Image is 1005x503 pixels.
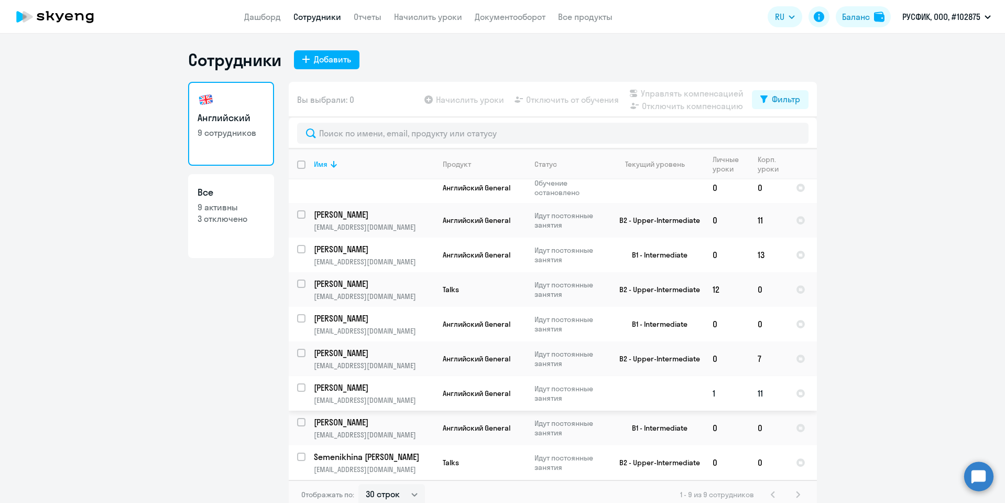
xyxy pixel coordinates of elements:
[443,250,510,260] span: Английский General
[558,12,613,22] a: Все продукты
[607,238,704,272] td: B1 - Intermediate
[293,12,341,22] a: Сотрудники
[534,349,606,368] p: Идут постоянные занятия
[198,91,214,108] img: english
[704,341,749,376] td: 0
[314,326,434,336] p: [EMAIL_ADDRESS][DOMAIN_NAME]
[244,12,281,22] a: Дашборд
[749,307,788,341] td: 0
[749,173,788,203] td: 0
[749,411,788,445] td: 0
[713,155,749,174] div: Личные уроки
[874,12,884,22] img: balance
[704,307,749,341] td: 0
[768,6,802,27] button: RU
[314,292,434,301] p: [EMAIL_ADDRESS][DOMAIN_NAME]
[704,238,749,272] td: 0
[758,155,787,174] div: Корп. уроки
[607,445,704,480] td: B2 - Upper-Intermediate
[188,82,274,166] a: Английский9 сотрудников
[534,315,606,334] p: Идут постоянные занятия
[443,183,510,192] span: Английский General
[314,243,434,255] a: [PERSON_NAME]
[752,90,809,109] button: Фильтр
[314,278,434,290] a: [PERSON_NAME]
[314,278,432,290] p: [PERSON_NAME]
[534,453,606,472] p: Идут постоянные занятия
[534,280,606,299] p: Идут постоянные занятия
[297,123,809,144] input: Поиск по имени, email, продукту или статусу
[607,341,704,376] td: B2 - Upper-Intermediate
[294,50,359,69] button: Добавить
[749,203,788,238] td: 11
[198,111,265,125] h3: Английский
[314,465,434,474] p: [EMAIL_ADDRESS][DOMAIN_NAME]
[749,272,788,307] td: 0
[394,12,462,22] a: Начислить уроки
[607,307,704,341] td: B1 - Intermediate
[314,416,432,428] p: [PERSON_NAME]
[314,347,432,359] p: [PERSON_NAME]
[704,376,749,411] td: 1
[749,445,788,480] td: 0
[615,159,704,169] div: Текущий уровень
[314,209,434,220] a: [PERSON_NAME]
[297,93,354,106] span: Вы выбрали: 0
[314,382,434,393] a: [PERSON_NAME]
[314,313,432,324] p: [PERSON_NAME]
[443,423,510,433] span: Английский General
[443,285,459,294] span: Talks
[314,53,351,66] div: Добавить
[443,458,459,467] span: Talks
[607,411,704,445] td: B1 - Intermediate
[443,354,510,363] span: Английский General
[897,4,996,29] button: РУСФИК, ООО, #102875
[775,10,784,23] span: RU
[314,451,434,463] a: Semenikhina [PERSON_NAME]
[314,313,434,324] a: [PERSON_NAME]
[443,159,471,169] div: Продукт
[314,430,434,440] p: [EMAIL_ADDRESS][DOMAIN_NAME]
[314,416,434,428] a: [PERSON_NAME]
[534,245,606,264] p: Идут постоянные занятия
[198,201,265,213] p: 9 активны
[314,209,432,220] p: [PERSON_NAME]
[607,272,704,307] td: B2 - Upper-Intermediate
[534,178,606,197] p: Обучение остановлено
[704,173,749,203] td: 0
[314,361,434,370] p: [EMAIL_ADDRESS][DOMAIN_NAME]
[607,203,704,238] td: B2 - Upper-Intermediate
[198,186,265,199] h3: Все
[534,211,606,230] p: Идут постоянные занятия
[704,411,749,445] td: 0
[443,389,510,398] span: Английский General
[704,445,749,480] td: 0
[534,384,606,403] p: Идут постоянные занятия
[354,12,381,22] a: Отчеты
[625,159,685,169] div: Текущий уровень
[836,6,891,27] button: Балансbalance
[314,159,434,169] div: Имя
[314,395,434,405] p: [EMAIL_ADDRESS][DOMAIN_NAME]
[842,10,870,23] div: Баланс
[314,159,327,169] div: Имя
[772,93,800,105] div: Фильтр
[314,257,434,266] p: [EMAIL_ADDRESS][DOMAIN_NAME]
[188,49,281,70] h1: Сотрудники
[314,382,432,393] p: [PERSON_NAME]
[749,238,788,272] td: 13
[443,319,510,329] span: Английский General
[314,243,432,255] p: [PERSON_NAME]
[314,222,434,232] p: [EMAIL_ADDRESS][DOMAIN_NAME]
[314,347,434,359] a: [PERSON_NAME]
[301,490,354,499] span: Отображать по:
[188,174,274,258] a: Все9 активны3 отключено
[680,490,754,499] span: 1 - 9 из 9 сотрудников
[198,127,265,138] p: 9 сотрудников
[704,272,749,307] td: 12
[749,376,788,411] td: 11
[198,213,265,224] p: 3 отключено
[443,216,510,225] span: Английский General
[314,451,432,463] p: Semenikhina [PERSON_NAME]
